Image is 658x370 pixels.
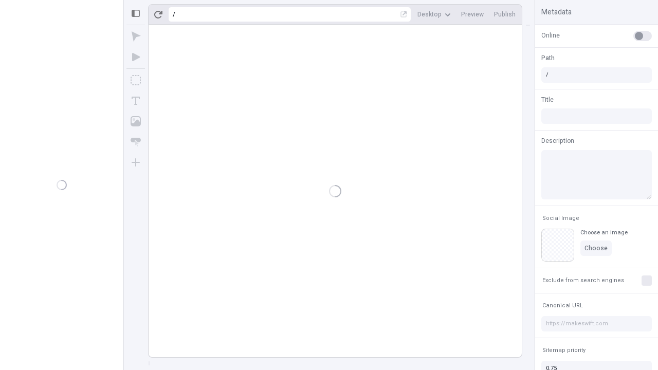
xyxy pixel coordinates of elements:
span: Online [541,31,560,40]
input: https://makeswift.com [541,316,652,331]
button: Sitemap priority [540,344,588,357]
button: Exclude from search engines [540,274,626,287]
button: Desktop [413,7,455,22]
button: Box [126,71,145,89]
button: Canonical URL [540,300,585,312]
span: Preview [461,10,484,18]
button: Image [126,112,145,131]
span: Description [541,136,574,145]
span: Publish [494,10,516,18]
span: Desktop [417,10,442,18]
span: Title [541,95,554,104]
button: Social Image [540,212,581,225]
div: Choose an image [580,229,628,236]
button: Button [126,133,145,151]
span: Choose [584,244,608,252]
button: Text [126,91,145,110]
span: Social Image [542,214,579,222]
span: Exclude from search engines [542,276,624,284]
span: Sitemap priority [542,346,586,354]
button: Preview [457,7,488,22]
button: Choose [580,240,612,256]
span: Path [541,53,555,63]
div: / [173,10,175,18]
span: Canonical URL [542,302,583,309]
button: Publish [490,7,520,22]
